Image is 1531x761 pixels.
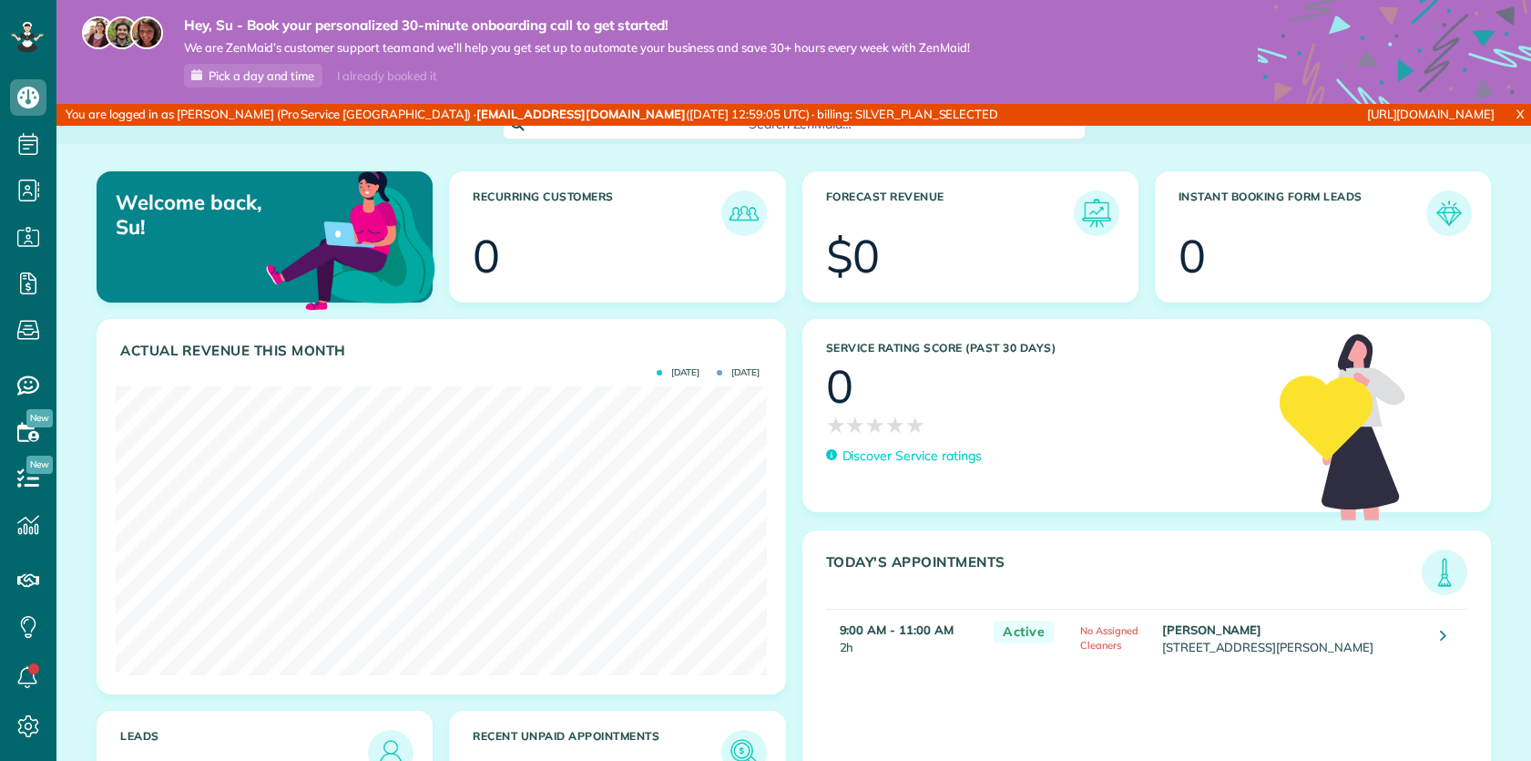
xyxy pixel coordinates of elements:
strong: [EMAIL_ADDRESS][DOMAIN_NAME] [476,107,686,121]
span: [DATE] [717,368,760,377]
span: New [26,456,53,474]
img: icon_todays_appointments-901f7ab196bb0bea1936b74009e4eb5ffbc2d2711fa7634e0d609ed5ef32b18b.png [1426,554,1463,591]
h3: Service Rating score (past 30 days) [826,342,1261,355]
span: ★ [826,409,846,441]
img: icon_form_leads-04211a6a04a5b2264e4ee56bc0799ec3eb69b7e499cbb523a139df1d13a81ae0.png [1431,195,1467,231]
img: maria-72a9807cf96188c08ef61303f053569d2e2a8a1cde33d635c8a3ac13582a053d.jpg [82,16,115,49]
p: Discover Service ratings [842,447,982,466]
span: New [26,409,53,427]
div: 0 [826,364,853,409]
a: Discover Service ratings [826,447,982,466]
h3: Instant Booking Form Leads [1179,190,1426,236]
img: icon_forecast_revenue-8c13a41c7ed35a8dcfafea3cbb826a0462acb37728057bba2d056411b612bbbe.png [1078,195,1115,231]
span: ★ [885,409,905,441]
div: I already booked it [326,65,447,87]
td: 2h [826,610,985,666]
div: 0 [1179,233,1206,279]
span: No Assigned Cleaners [1080,624,1138,652]
span: ★ [905,409,925,441]
strong: [PERSON_NAME] [1162,622,1262,637]
strong: Hey, Su - Book your personalized 30-minute onboarding call to get started! [184,16,970,35]
td: [STREET_ADDRESS][PERSON_NAME] [1158,610,1426,666]
span: [DATE] [657,368,699,377]
h3: Today's Appointments [826,554,1423,595]
img: dashboard_welcome-42a62b7d889689a78055ac9021e634bf52bae3f8056760290aed330b23ab8690.png [262,150,439,327]
a: [URL][DOMAIN_NAME] [1367,107,1495,121]
img: jorge-587dff0eeaa6aab1f244e6dc62b8924c3b6ad411094392a53c71c6c4a576187d.jpg [106,16,138,49]
span: ★ [865,409,885,441]
span: We are ZenMaid’s customer support team and we’ll help you get set up to automate your business an... [184,40,970,56]
span: Active [994,621,1054,643]
a: Pick a day and time [184,64,322,87]
span: Pick a day and time [209,68,314,83]
div: You are logged in as [PERSON_NAME] (Pro Service [GEOGRAPHIC_DATA]) · ([DATE] 12:59:05 UTC) · bill... [56,104,1017,126]
h3: Actual Revenue this month [120,343,767,359]
a: X [1509,104,1531,125]
img: icon_recurring_customers-cf858462ba22bcd05b5a5880d41d6543d210077de5bb9ebc9590e49fd87d84ed.png [726,195,762,231]
h3: Recurring Customers [473,190,720,236]
p: Welcome back, Su! [116,190,324,239]
div: 0 [473,233,500,279]
span: ★ [845,409,865,441]
strong: 9:00 AM - 11:00 AM [840,622,954,637]
div: $0 [826,233,881,279]
img: michelle-19f622bdf1676172e81f8f8fba1fb50e276960ebfe0243fe18214015130c80e4.jpg [130,16,163,49]
h3: Forecast Revenue [826,190,1074,236]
